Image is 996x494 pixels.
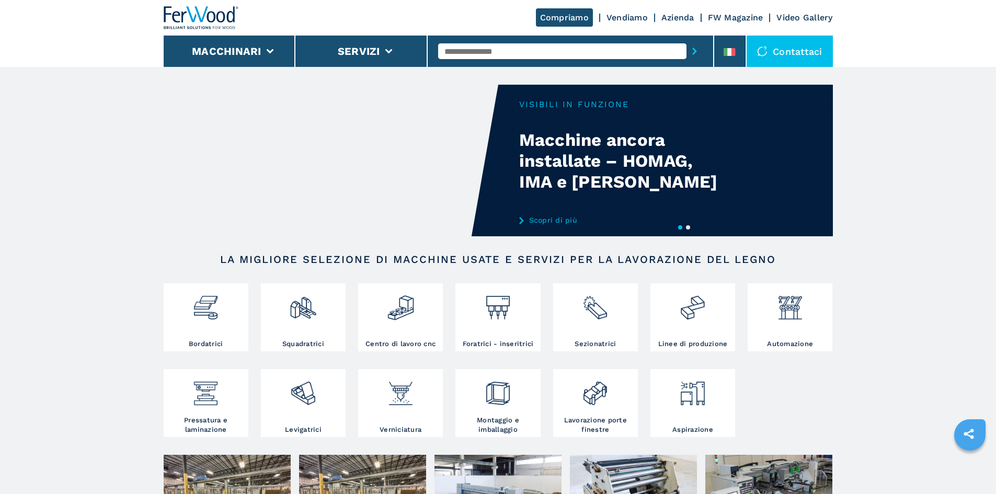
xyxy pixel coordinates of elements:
[679,372,706,407] img: aspirazione_1.png
[575,339,616,349] h3: Sezionatrici
[556,416,635,434] h3: Lavorazione porte finestre
[192,286,220,321] img: bordatrici_1.png
[189,339,223,349] h3: Bordatrici
[285,425,322,434] h3: Levigatrici
[358,283,443,351] a: Centro di lavoro cnc
[658,339,728,349] h3: Linee di produzione
[650,369,735,437] a: Aspirazione
[757,46,768,56] img: Contattaci
[679,286,706,321] img: linee_di_produzione_2.png
[338,45,380,58] button: Servizi
[581,286,609,321] img: sezionatrici_2.png
[678,225,682,229] button: 1
[952,447,988,486] iframe: Chat
[581,372,609,407] img: lavorazione_porte_finestre_2.png
[380,425,421,434] h3: Verniciatura
[672,425,713,434] h3: Aspirazione
[192,45,261,58] button: Macchinari
[553,369,638,437] a: Lavorazione porte finestre
[686,39,703,63] button: submit-button
[661,13,694,22] a: Azienda
[289,372,317,407] img: levigatrici_2.png
[261,369,346,437] a: Levigatrici
[387,372,415,407] img: verniciatura_1.png
[455,369,540,437] a: Montaggio e imballaggio
[484,372,512,407] img: montaggio_imballaggio_2.png
[166,416,246,434] h3: Pressatura e laminazione
[164,6,239,29] img: Ferwood
[776,286,804,321] img: automazione.png
[650,283,735,351] a: Linee di produzione
[261,283,346,351] a: Squadratrici
[776,13,832,22] a: Video Gallery
[606,13,648,22] a: Vendiamo
[192,372,220,407] img: pressa-strettoia.png
[365,339,436,349] h3: Centro di lavoro cnc
[956,421,982,447] a: sharethis
[164,85,498,236] video: Your browser does not support the video tag.
[282,339,324,349] h3: Squadratrici
[164,369,248,437] a: Pressatura e laminazione
[387,286,415,321] img: centro_di_lavoro_cnc_2.png
[484,286,512,321] img: foratrici_inseritrici_2.png
[767,339,813,349] h3: Automazione
[708,13,763,22] a: FW Magazine
[458,416,537,434] h3: Montaggio e imballaggio
[289,286,317,321] img: squadratrici_2.png
[197,253,799,266] h2: LA MIGLIORE SELEZIONE DI MACCHINE USATE E SERVIZI PER LA LAVORAZIONE DEL LEGNO
[747,36,833,67] div: Contattaci
[463,339,534,349] h3: Foratrici - inseritrici
[455,283,540,351] a: Foratrici - inseritrici
[686,225,690,229] button: 2
[536,8,593,27] a: Compriamo
[164,283,248,351] a: Bordatrici
[519,216,724,224] a: Scopri di più
[553,283,638,351] a: Sezionatrici
[358,369,443,437] a: Verniciatura
[748,283,832,351] a: Automazione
